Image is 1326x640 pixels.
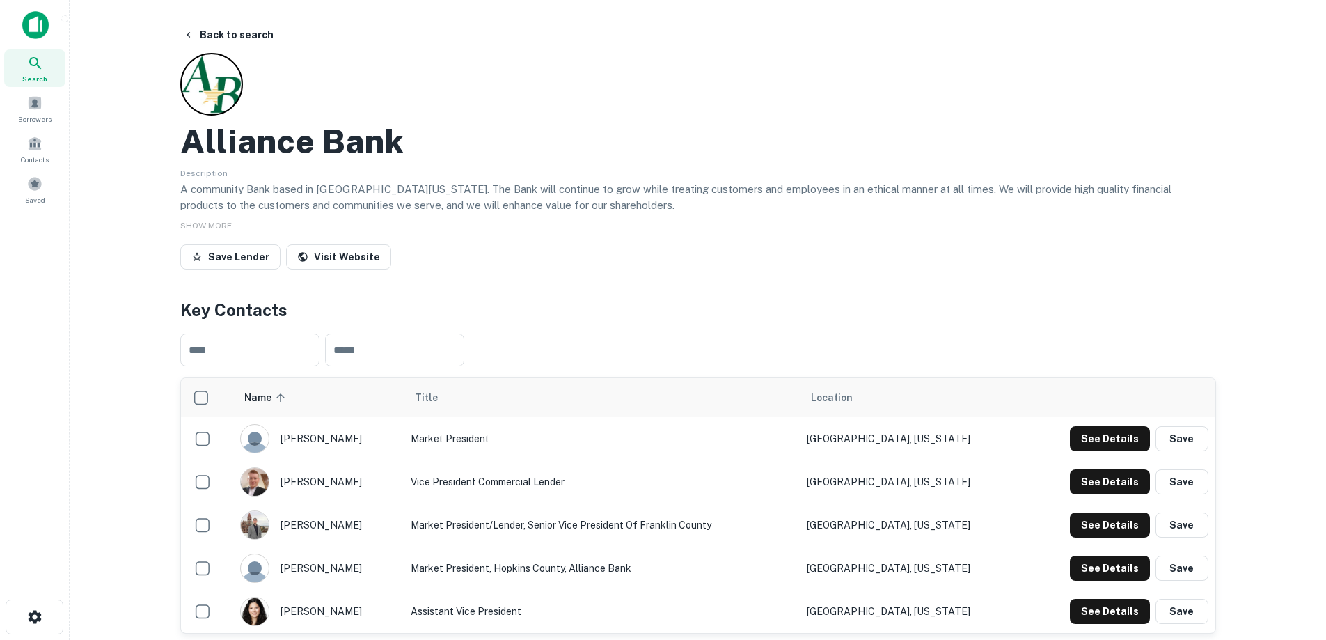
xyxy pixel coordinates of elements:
span: Search [22,73,47,84]
td: [GEOGRAPHIC_DATA], [US_STATE] [800,504,1023,547]
div: [PERSON_NAME] [240,554,397,583]
a: Saved [4,171,65,208]
h2: Alliance Bank [180,121,404,162]
img: 1517889284859 [241,468,269,496]
td: Market President/Lender, Senior Vice President of Franklin County [404,504,800,547]
span: Name [244,389,290,406]
span: Title [415,389,456,406]
button: See Details [1070,556,1150,581]
button: Back to search [177,22,279,47]
img: 9c8pery4andzj6ohjkjp54ma2 [241,554,269,582]
button: Save [1155,469,1208,494]
th: Title [404,378,800,417]
td: Assistant Vice President [404,590,800,633]
td: [GEOGRAPHIC_DATA], [US_STATE] [800,590,1023,633]
th: Name [233,378,404,417]
span: Borrowers [18,114,52,125]
td: [GEOGRAPHIC_DATA], [US_STATE] [800,547,1023,590]
button: Save [1155,426,1208,451]
iframe: Chat Widget [1256,529,1326,595]
td: Vice President Commercial Lender [404,460,800,504]
img: 1516443688521 [241,511,269,539]
button: See Details [1070,426,1150,451]
div: [PERSON_NAME] [240,467,397,497]
a: Visit Website [286,244,391,270]
td: Market President, Hopkins County, Alliance Bank [404,547,800,590]
span: SHOW MORE [180,221,232,231]
td: Market President [404,417,800,460]
div: [PERSON_NAME] [240,424,397,453]
span: Description [180,169,228,178]
img: 1581525613201 [241,598,269,625]
span: Saved [25,194,45,205]
span: Location [811,389,853,406]
button: Save [1155,513,1208,538]
a: Contacts [4,130,65,168]
h4: Key Contacts [180,297,1216,322]
div: scrollable content [181,378,1215,633]
div: [PERSON_NAME] [240,597,397,626]
button: Save Lender [180,244,281,270]
button: See Details [1070,599,1150,624]
img: 9c8pery4andzj6ohjkjp54ma2 [241,425,269,453]
div: [PERSON_NAME] [240,510,397,540]
th: Location [800,378,1023,417]
a: Search [4,49,65,87]
p: A community Bank based in [GEOGRAPHIC_DATA][US_STATE]. The Bank will continue to grow while treat... [180,181,1216,214]
span: Contacts [21,154,49,165]
a: Borrowers [4,90,65,127]
button: Save [1155,556,1208,581]
td: [GEOGRAPHIC_DATA], [US_STATE] [800,460,1023,504]
td: [GEOGRAPHIC_DATA], [US_STATE] [800,417,1023,460]
button: See Details [1070,513,1150,538]
button: See Details [1070,469,1150,494]
img: capitalize-icon.png [22,11,49,39]
button: Save [1155,599,1208,624]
